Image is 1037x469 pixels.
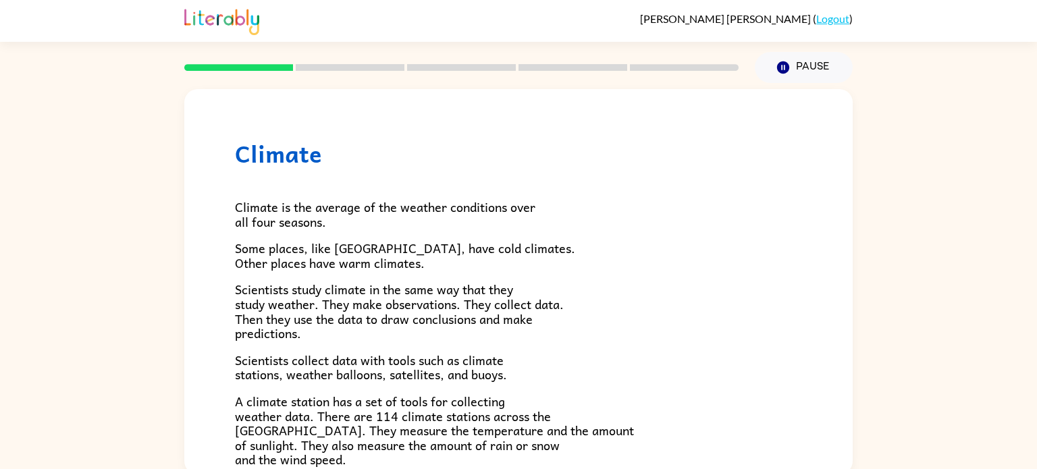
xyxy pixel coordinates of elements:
[816,12,849,25] a: Logout
[235,238,575,273] span: Some places, like [GEOGRAPHIC_DATA], have cold climates. Other places have warm climates.
[235,197,535,231] span: Climate is the average of the weather conditions over all four seasons.
[640,12,853,25] div: ( )
[235,350,507,385] span: Scientists collect data with tools such as climate stations, weather balloons, satellites, and bu...
[184,5,259,35] img: Literably
[755,52,853,83] button: Pause
[235,140,802,167] h1: Climate
[235,279,564,343] span: Scientists study climate in the same way that they study weather. They make observations. They co...
[235,391,634,469] span: A climate station has a set of tools for collecting weather data. There are 114 climate stations ...
[640,12,813,25] span: [PERSON_NAME] [PERSON_NAME]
